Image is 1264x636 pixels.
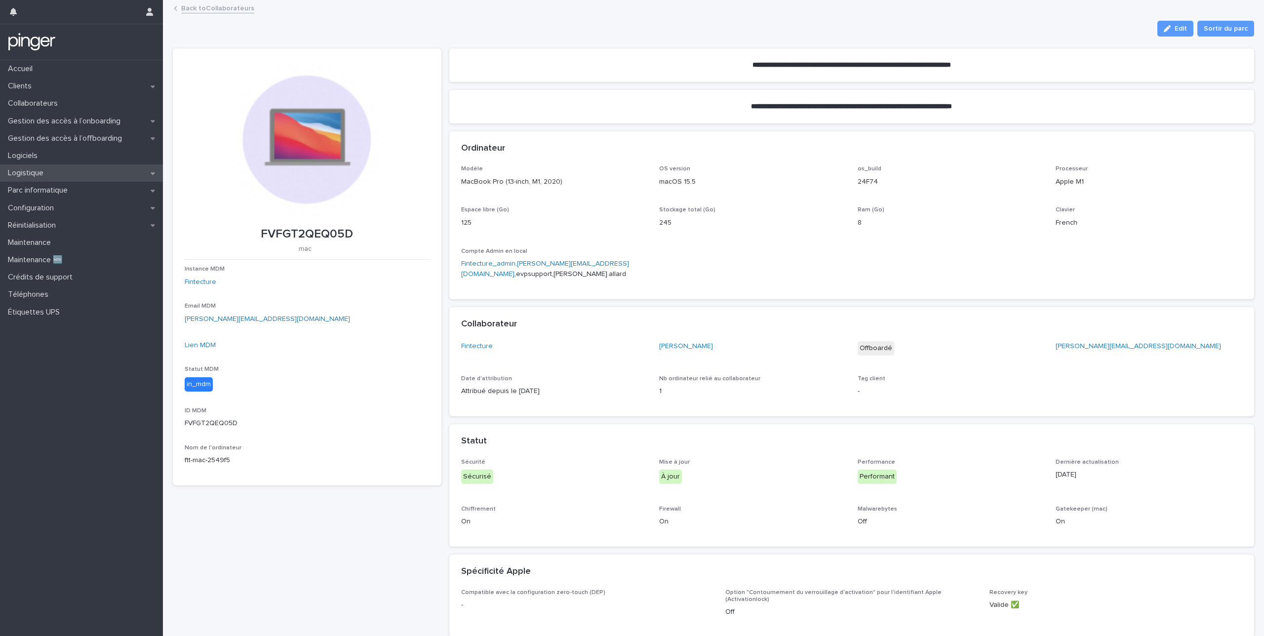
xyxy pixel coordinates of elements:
p: Logiciels [4,151,45,160]
span: Recovery key [989,590,1027,596]
p: French [1056,218,1242,228]
p: [DATE] [1056,470,1242,480]
p: On [461,517,648,527]
p: 125 [461,218,648,228]
a: Fintecture_admin,[PERSON_NAME][EMAIL_ADDRESS][DOMAIN_NAME] [461,260,629,278]
span: Mise à jour [659,459,690,465]
a: [PERSON_NAME][EMAIL_ADDRESS][DOMAIN_NAME] [1056,343,1221,350]
p: Off [858,517,1044,527]
span: Malwarebytes [858,506,897,512]
p: Gestion des accès à l’offboarding [4,134,130,143]
p: 8 [858,218,1044,228]
p: 24F74 [858,177,1044,187]
p: On [659,517,846,527]
span: Compatible avec la configuration zero-touch (DEP) [461,590,605,596]
p: Accueil [4,64,40,74]
p: FVFGT2QEQ05D [185,418,430,429]
p: - [858,386,1044,397]
button: Sortir du parc [1197,21,1254,37]
p: Crédits de support [4,273,80,282]
a: [PERSON_NAME][EMAIL_ADDRESS][DOMAIN_NAME] [185,316,350,322]
a: Back toCollaborateurs [181,2,254,13]
p: - [461,600,713,610]
span: Edit [1175,25,1187,32]
p: Apple M1 [1056,177,1242,187]
span: Dernière actualisation [1056,459,1119,465]
span: Nom de l'ordinateur [185,445,241,451]
p: Maintenance 🆕 [4,255,71,265]
span: Instance MDM [185,266,225,272]
span: Option "Contournement du verrouillage d'activation" pour l'identifiant Apple (Activationlock) [725,590,942,602]
p: Valide ✅ [989,600,1242,610]
p: Collaborateurs [4,99,66,108]
p: FVFGT2QEQ05D [185,227,430,241]
div: Performant [858,470,897,484]
a: [PERSON_NAME] [659,341,713,352]
span: os_build [858,166,881,172]
div: in_mdm [185,377,213,392]
a: Lien MDM [185,342,216,349]
span: Ram (Go) [858,207,884,213]
span: Statut MDM [185,366,219,372]
span: Firewall [659,506,681,512]
p: mac [185,245,426,253]
span: Processeur [1056,166,1088,172]
span: Tag client [858,376,885,382]
span: Sortir du parc [1204,24,1248,34]
p: ,evpsupport,[PERSON_NAME].allard [461,259,648,279]
span: Compte Admin en local [461,248,527,254]
p: Logistique [4,168,51,178]
p: Clients [4,81,39,91]
p: Attribué depuis le [DATE] [461,386,648,397]
span: Email MDM [185,303,216,309]
div: Sécurisé [461,470,493,484]
span: Stockage total (Go) [659,207,715,213]
span: Espace libre (Go) [461,207,509,213]
span: Nb ordinateur relié au collaborateur [659,376,760,382]
h2: Spécificité Apple [461,566,531,577]
p: On [1056,517,1242,527]
span: Gatekeeper (mac) [1056,506,1107,512]
p: Gestion des accès à l’onboarding [4,117,128,126]
h2: Statut [461,436,487,447]
span: Sécurité [461,459,485,465]
a: Fintecture [461,341,493,352]
div: Offboardé [858,341,894,356]
span: OS version [659,166,690,172]
div: À jour [659,470,682,484]
span: Clavier [1056,207,1075,213]
span: Date d'attribution [461,376,512,382]
span: Modèle [461,166,483,172]
p: Téléphones [4,290,56,299]
h2: Collaborateur [461,319,517,330]
span: Performance [858,459,895,465]
img: mTgBEunGTSyRkCgitkcU [8,32,56,52]
p: macOS 15.5 [659,177,846,187]
p: Maintenance [4,238,59,247]
p: ftt-mac-2549f5 [185,455,430,466]
p: Réinitialisation [4,221,64,230]
button: Edit [1157,21,1193,37]
p: 245 [659,218,846,228]
h2: Ordinateur [461,143,505,154]
span: Chiffrement [461,506,496,512]
a: Fintecture [185,277,216,287]
p: 1 [659,386,846,397]
span: ID MDM [185,408,206,414]
p: Étiquettes UPS [4,308,68,317]
p: MacBook Pro (13-inch, M1, 2020) [461,177,648,187]
p: Configuration [4,203,62,213]
p: Off [725,607,978,617]
p: Parc informatique [4,186,76,195]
